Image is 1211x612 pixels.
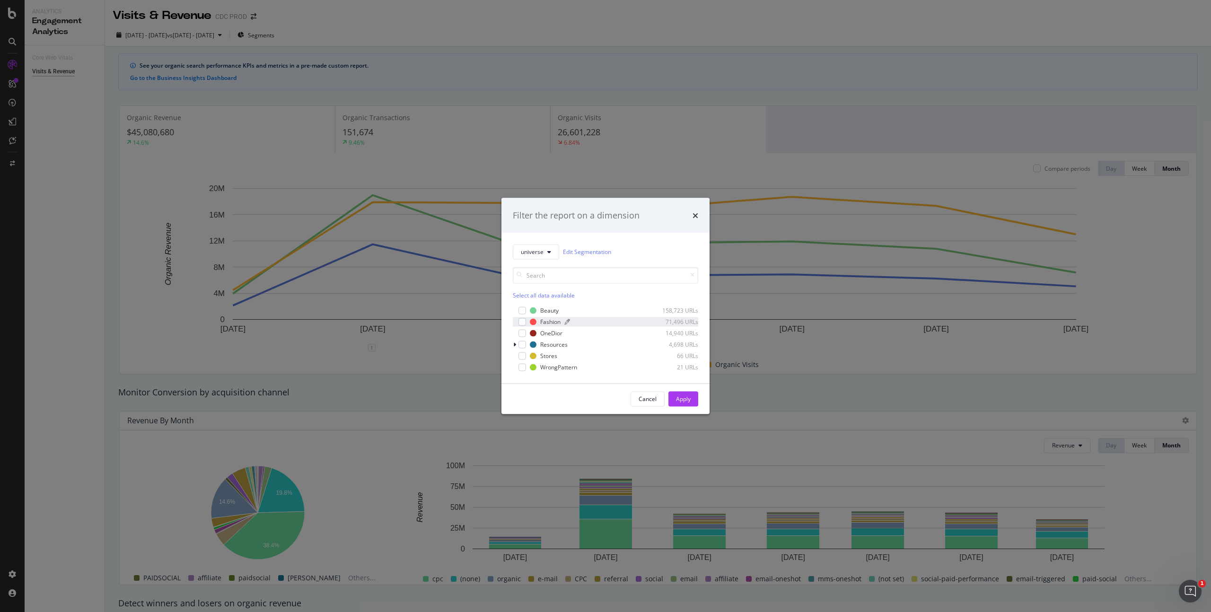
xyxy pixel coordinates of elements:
iframe: Intercom live chat [1179,580,1202,603]
div: OneDior [540,329,562,337]
button: Cancel [631,391,665,406]
button: universe [513,244,559,259]
div: Resources [540,341,568,349]
div: 4,698 URLs [652,341,698,349]
div: 66 URLs [652,352,698,360]
div: times [693,210,698,222]
div: Apply [676,395,691,403]
span: universe [521,248,544,256]
div: Filter the report on a dimension [513,210,640,222]
button: Apply [668,391,698,406]
div: Select all data available [513,291,698,299]
div: 21 URLs [652,363,698,371]
div: 14,940 URLs [652,329,698,337]
input: Search [513,267,698,283]
div: Beauty [540,306,559,315]
div: 71,496 URLs [652,318,698,326]
div: modal [501,198,710,414]
span: 1 [1198,580,1206,587]
a: Edit Segmentation [563,247,611,257]
div: Fashion [540,318,561,326]
div: WrongPattern [540,363,577,371]
div: Stores [540,352,557,360]
div: 158,723 URLs [652,306,698,315]
div: Cancel [639,395,657,403]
